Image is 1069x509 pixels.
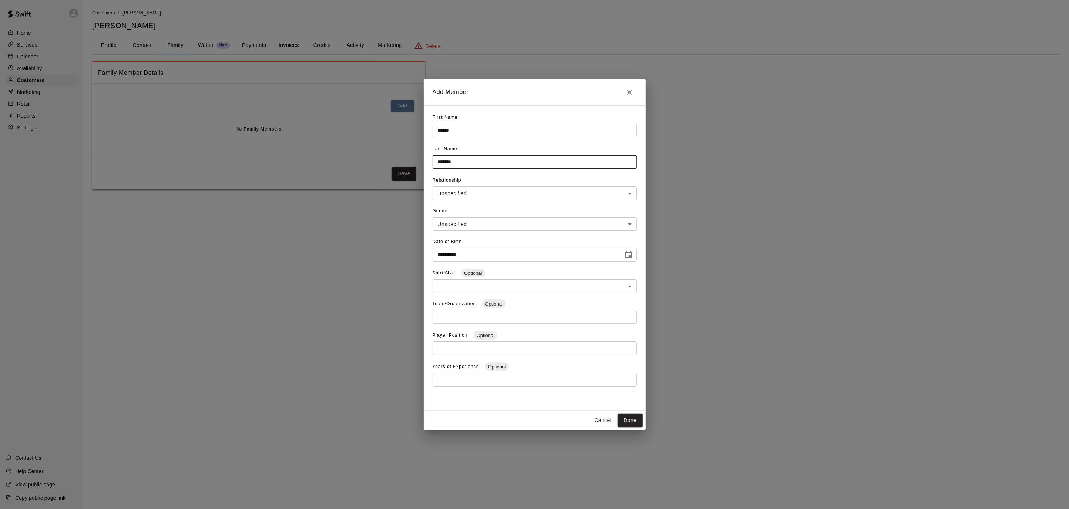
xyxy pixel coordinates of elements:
[622,85,637,100] button: Close
[433,115,458,120] span: First Name
[433,186,637,200] div: Unspecified
[424,79,646,105] h2: Add Member
[461,270,485,276] span: Optional
[618,414,642,427] button: Done
[485,364,509,370] span: Optional
[621,247,636,262] button: Choose date, selected date is Jul 6, 2013
[433,208,450,213] span: Gender
[433,364,481,369] span: Years of Experience
[433,217,637,231] div: Unspecified
[433,239,462,244] span: Date of Birth
[591,414,615,427] button: Cancel
[433,301,478,306] span: Team/Organization
[433,333,469,338] span: Player Position
[433,270,457,276] span: Shirt Size
[433,146,457,151] span: Last Name
[433,178,461,183] span: Relationship
[474,333,497,338] span: Optional
[482,301,506,307] span: Optional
